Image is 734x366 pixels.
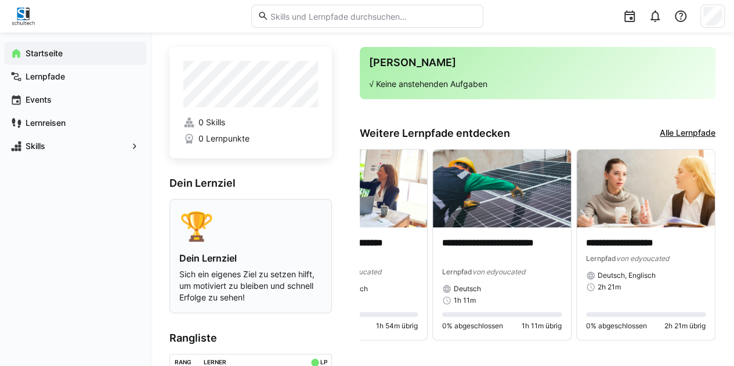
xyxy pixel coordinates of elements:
[269,11,476,21] input: Skills und Lernpfade durchsuchen…
[522,321,562,331] span: 1h 11m übrig
[616,254,669,263] span: von edyoucated
[664,321,706,331] span: 2h 21m übrig
[577,150,715,227] img: image
[179,269,322,303] p: Sich ein eigenes Ziel zu setzen hilft, um motiviert zu bleiben und schnell Erfolge zu sehen!
[598,282,621,292] span: 2h 21m
[586,321,647,331] span: 0% abgeschlossen
[442,321,503,331] span: 0% abgeschlossen
[179,209,322,243] div: 🏆
[169,177,332,190] h3: Dein Lernziel
[454,296,476,305] span: 1h 11m
[369,56,706,69] h3: [PERSON_NAME]
[360,127,510,140] h3: Weitere Lernpfade entdecken
[598,271,656,280] span: Deutsch, Englisch
[376,321,418,331] span: 1h 54m übrig
[179,252,322,264] h4: Dein Lernziel
[169,332,332,345] h3: Rangliste
[175,358,191,365] div: Rang
[442,267,472,276] span: Lernpfad
[198,133,250,144] span: 0 Lernpunkte
[320,358,327,365] div: LP
[204,358,226,365] div: Lerner
[198,117,225,128] span: 0 Skills
[586,254,616,263] span: Lernpfad
[183,117,318,128] a: 0 Skills
[433,150,571,227] img: image
[454,284,481,293] span: Deutsch
[472,267,525,276] span: von edyoucated
[660,127,715,140] a: Alle Lernpfade
[369,78,706,90] p: √ Keine anstehenden Aufgaben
